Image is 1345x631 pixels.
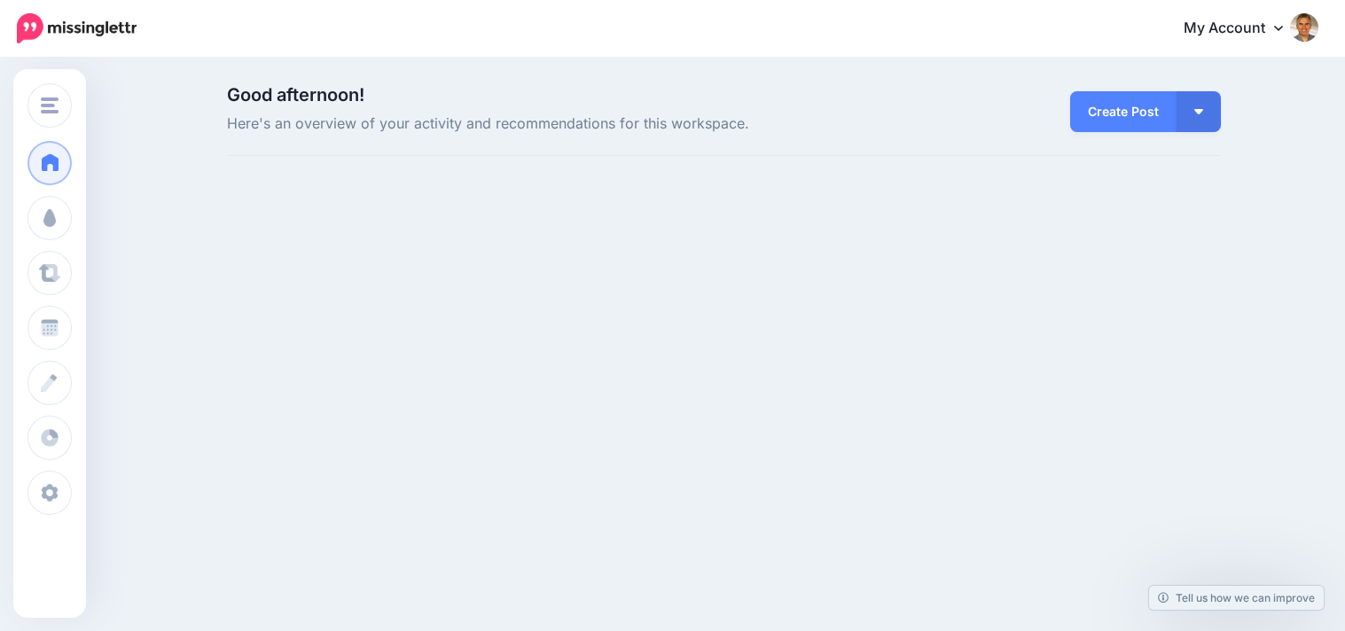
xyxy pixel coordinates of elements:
a: Tell us how we can improve [1149,586,1324,610]
img: Missinglettr [17,13,137,43]
img: menu.png [41,97,59,113]
img: arrow-down-white.png [1194,109,1203,114]
a: Create Post [1070,91,1177,132]
span: Good afternoon! [227,84,364,105]
a: My Account [1166,7,1318,51]
span: Here's an overview of your activity and recommendations for this workspace. [227,113,880,136]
